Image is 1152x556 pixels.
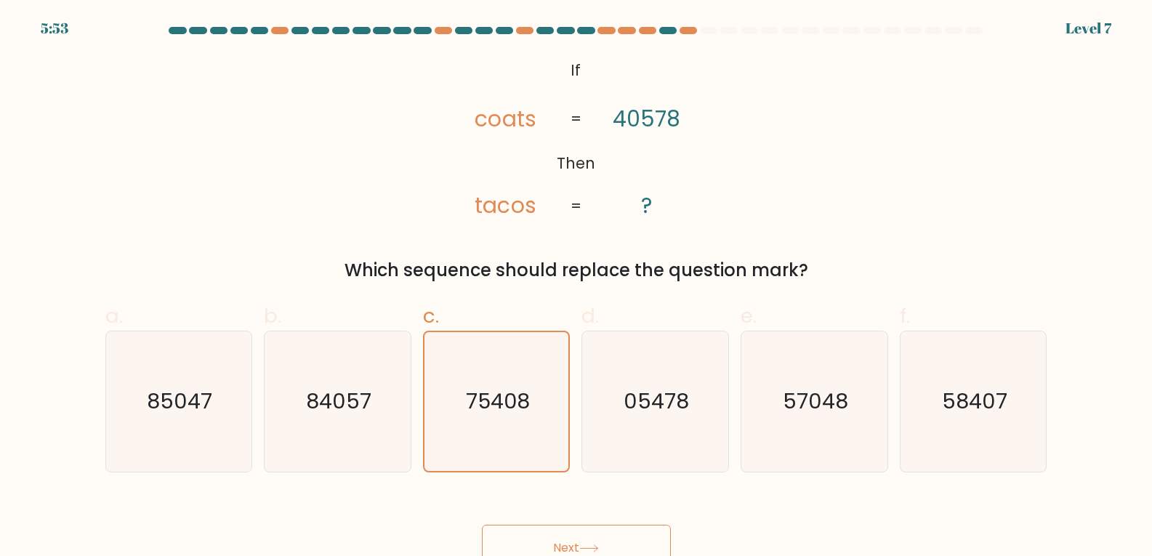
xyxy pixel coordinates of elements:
[264,302,281,330] span: b.
[581,302,599,330] span: d.
[306,387,371,416] text: 84057
[641,190,652,220] tspan: ?
[148,387,213,416] text: 85047
[741,302,757,330] span: e.
[466,387,530,416] text: 75408
[571,60,581,81] tspan: If
[475,104,536,134] tspan: coats
[783,387,848,416] text: 57048
[475,190,536,220] tspan: tacos
[41,17,68,39] div: 5:53
[942,387,1007,416] text: 58407
[1066,17,1111,39] div: Level 7
[440,55,712,222] svg: @import url('[URL][DOMAIN_NAME]);
[571,108,581,129] tspan: =
[900,302,910,330] span: f.
[624,387,690,416] text: 05478
[423,302,439,330] span: c.
[114,257,1039,283] div: Which sequence should replace the question mark?
[571,195,581,216] tspan: =
[105,302,123,330] span: a.
[557,153,595,174] tspan: Then
[613,104,680,134] tspan: 40578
